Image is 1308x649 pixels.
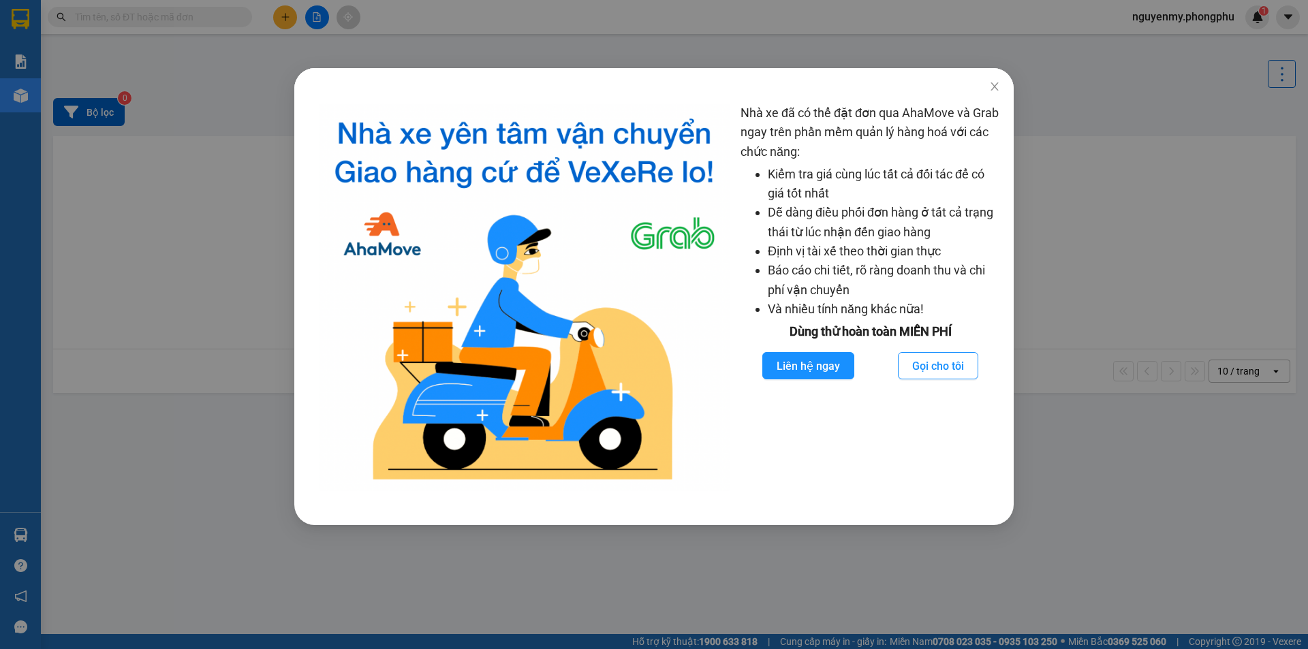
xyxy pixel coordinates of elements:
li: Dễ dàng điều phối đơn hàng ở tất cả trạng thái từ lúc nhận đến giao hàng [768,203,1000,242]
li: Kiểm tra giá cùng lúc tất cả đối tác để có giá tốt nhất [768,165,1000,204]
li: Và nhiều tính năng khác nữa! [768,300,1000,319]
li: Định vị tài xế theo thời gian thực [768,242,1000,261]
div: Nhà xe đã có thể đặt đơn qua AhaMove và Grab ngay trên phần mềm quản lý hàng hoá với các chức năng: [741,104,1000,491]
span: Gọi cho tôi [912,358,964,375]
li: Báo cáo chi tiết, rõ ràng doanh thu và chi phí vận chuyển [768,261,1000,300]
div: Dùng thử hoàn toàn MIỄN PHÍ [741,322,1000,341]
button: Gọi cho tôi [898,352,978,379]
span: Liên hệ ngay [777,358,840,375]
button: Close [976,68,1014,106]
button: Liên hệ ngay [762,352,854,379]
img: logo [319,104,730,491]
span: close [989,81,1000,92]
